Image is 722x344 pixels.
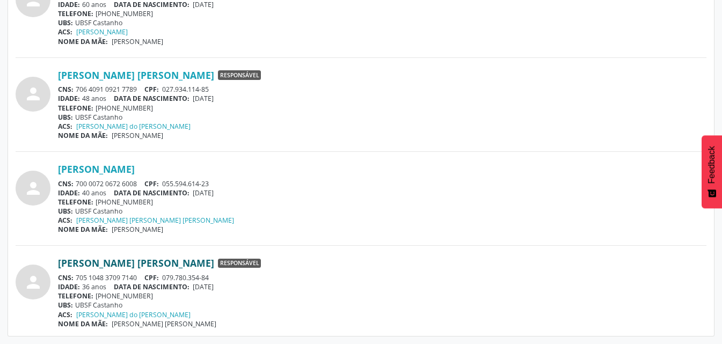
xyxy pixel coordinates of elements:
[58,69,214,81] a: [PERSON_NAME] [PERSON_NAME]
[144,179,159,188] span: CPF:
[58,301,73,310] span: UBS:
[162,179,209,188] span: 055.594.614-23
[58,113,73,122] span: UBS:
[58,18,73,27] span: UBS:
[58,291,706,301] div: [PHONE_NUMBER]
[58,225,108,234] span: NOME DA MÃE:
[193,282,214,291] span: [DATE]
[58,273,706,282] div: 705 1048 3709 7140
[58,188,706,197] div: 40 anos
[58,197,93,207] span: TELEFONE:
[76,27,128,36] a: [PERSON_NAME]
[58,85,74,94] span: CNS:
[58,291,93,301] span: TELEFONE:
[702,135,722,208] button: Feedback - Mostrar pesquisa
[24,273,43,292] i: person
[58,310,72,319] span: ACS:
[58,9,706,18] div: [PHONE_NUMBER]
[218,70,261,80] span: Responsável
[218,259,261,268] span: Responsável
[58,94,80,103] span: IDADE:
[58,319,108,328] span: NOME DA MÃE:
[144,85,159,94] span: CPF:
[58,163,135,175] a: [PERSON_NAME]
[58,85,706,94] div: 706 4091 0921 7789
[58,122,72,131] span: ACS:
[58,179,706,188] div: 700 0072 0672 6008
[58,216,72,225] span: ACS:
[58,179,74,188] span: CNS:
[58,37,108,46] span: NOME DA MÃE:
[58,27,72,36] span: ACS:
[144,273,159,282] span: CPF:
[24,84,43,104] i: person
[112,131,163,140] span: [PERSON_NAME]
[58,273,74,282] span: CNS:
[58,18,706,27] div: UBSF Castanho
[58,131,108,140] span: NOME DA MÃE:
[114,94,189,103] span: DATA DE NASCIMENTO:
[58,9,93,18] span: TELEFONE:
[58,282,706,291] div: 36 anos
[58,207,706,216] div: UBSF Castanho
[193,94,214,103] span: [DATE]
[112,225,163,234] span: [PERSON_NAME]
[24,179,43,198] i: person
[162,85,209,94] span: 027.934.114-85
[114,188,189,197] span: DATA DE NASCIMENTO:
[58,282,80,291] span: IDADE:
[58,257,214,269] a: [PERSON_NAME] [PERSON_NAME]
[76,216,234,225] a: [PERSON_NAME] [PERSON_NAME] [PERSON_NAME]
[58,104,706,113] div: [PHONE_NUMBER]
[112,319,216,328] span: [PERSON_NAME] [PERSON_NAME]
[114,282,189,291] span: DATA DE NASCIMENTO:
[58,207,73,216] span: UBS:
[76,122,191,131] a: [PERSON_NAME] do [PERSON_NAME]
[76,310,191,319] a: [PERSON_NAME] do [PERSON_NAME]
[58,301,706,310] div: UBSF Castanho
[707,146,717,184] span: Feedback
[162,273,209,282] span: 079.780.354-84
[112,37,163,46] span: [PERSON_NAME]
[193,188,214,197] span: [DATE]
[58,197,706,207] div: [PHONE_NUMBER]
[58,94,706,103] div: 48 anos
[58,188,80,197] span: IDADE:
[58,104,93,113] span: TELEFONE:
[58,113,706,122] div: UBSF Castanho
